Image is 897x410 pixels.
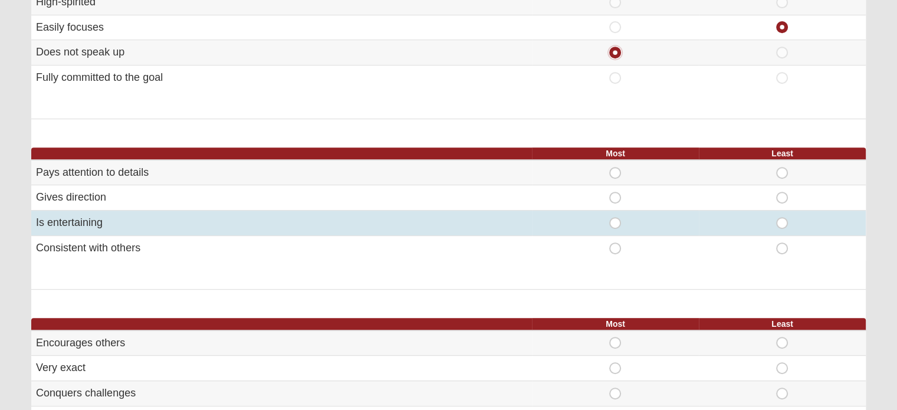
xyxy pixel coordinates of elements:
[31,15,532,40] td: Easily focuses
[31,185,532,211] td: Gives direction
[31,235,532,260] td: Consistent with others
[31,65,532,90] td: Fully committed to the goal
[532,318,699,330] th: Most
[31,40,532,65] td: Does not speak up
[31,160,532,185] td: Pays attention to details
[532,147,699,160] th: Most
[699,147,866,160] th: Least
[699,318,866,330] th: Least
[31,381,532,406] td: Conquers challenges
[31,211,532,236] td: Is entertaining
[31,330,532,356] td: Encourages others
[31,356,532,381] td: Very exact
